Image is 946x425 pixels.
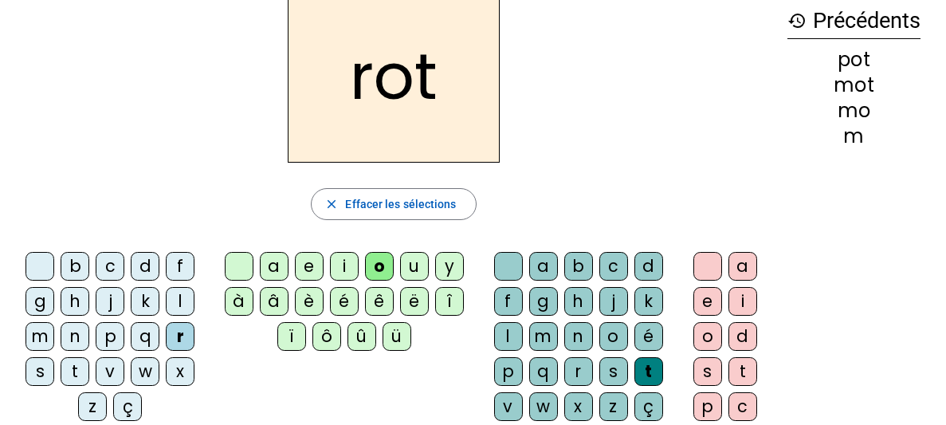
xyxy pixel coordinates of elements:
[131,322,159,351] div: q
[728,252,757,281] div: a
[634,392,663,421] div: ç
[787,127,920,146] div: m
[78,392,107,421] div: z
[131,287,159,316] div: k
[435,287,464,316] div: î
[728,287,757,316] div: i
[564,357,593,386] div: r
[166,357,194,386] div: x
[564,287,593,316] div: h
[529,357,558,386] div: q
[61,322,89,351] div: n
[599,322,628,351] div: o
[529,392,558,421] div: w
[529,252,558,281] div: a
[330,287,359,316] div: é
[728,322,757,351] div: d
[295,287,324,316] div: è
[61,252,89,281] div: b
[494,322,523,351] div: l
[330,252,359,281] div: i
[166,287,194,316] div: l
[113,392,142,421] div: ç
[787,11,807,30] mat-icon: history
[324,197,339,211] mat-icon: close
[96,287,124,316] div: j
[728,357,757,386] div: t
[96,357,124,386] div: v
[295,252,324,281] div: e
[400,252,429,281] div: u
[494,287,523,316] div: f
[787,76,920,95] div: mot
[693,287,722,316] div: e
[312,322,341,351] div: ô
[494,392,523,421] div: v
[61,357,89,386] div: t
[564,392,593,421] div: x
[277,322,306,351] div: ï
[365,252,394,281] div: o
[166,322,194,351] div: r
[26,322,54,351] div: m
[599,287,628,316] div: j
[225,287,253,316] div: à
[26,357,54,386] div: s
[693,357,722,386] div: s
[311,188,476,220] button: Effacer les sélections
[634,252,663,281] div: d
[564,322,593,351] div: n
[61,287,89,316] div: h
[564,252,593,281] div: b
[634,322,663,351] div: é
[787,3,920,39] h3: Précédents
[634,357,663,386] div: t
[96,322,124,351] div: p
[347,322,376,351] div: û
[400,287,429,316] div: ë
[383,322,411,351] div: ü
[260,252,289,281] div: a
[693,392,722,421] div: p
[365,287,394,316] div: ê
[787,101,920,120] div: mo
[529,287,558,316] div: g
[728,392,757,421] div: c
[787,50,920,69] div: pot
[634,287,663,316] div: k
[599,357,628,386] div: s
[96,252,124,281] div: c
[435,252,464,281] div: y
[26,287,54,316] div: g
[166,252,194,281] div: f
[260,287,289,316] div: â
[599,392,628,421] div: z
[599,252,628,281] div: c
[529,322,558,351] div: m
[693,322,722,351] div: o
[131,252,159,281] div: d
[494,357,523,386] div: p
[345,195,456,214] span: Effacer les sélections
[131,357,159,386] div: w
